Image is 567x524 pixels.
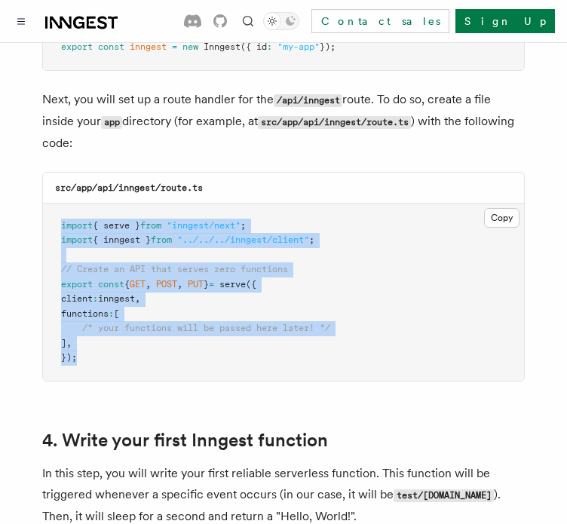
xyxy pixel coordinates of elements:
span: } [204,279,209,290]
span: }); [320,41,336,52]
span: functions [61,308,109,319]
span: , [146,279,151,290]
span: import [61,234,93,245]
span: "../../../inngest/client" [177,234,309,245]
span: from [140,220,161,231]
span: inngest [130,41,167,52]
span: : [93,293,98,304]
span: "inngest/next" [167,220,241,231]
span: = [172,41,177,52]
span: "my-app" [277,41,320,52]
span: GET [130,279,146,290]
span: ({ id [241,41,267,52]
span: /* your functions will be passed here later! */ [82,323,330,333]
span: // Create an API that serves zero functions [61,264,288,274]
button: Find something... [239,12,257,30]
span: ; [309,234,314,245]
span: import [61,220,93,231]
span: new [182,41,198,52]
span: export [61,41,93,52]
code: src/app/api/inngest/route.ts [55,182,203,193]
code: /api/inngest [274,94,342,107]
code: app [101,116,122,129]
span: serve [219,279,246,290]
span: Inngest [204,41,241,52]
span: from [151,234,172,245]
span: = [209,279,214,290]
span: const [98,41,124,52]
a: Contact sales [311,9,449,33]
code: src/app/api/inngest/route.ts [258,116,411,129]
span: export [61,279,93,290]
code: test/[DOMAIN_NAME] [394,489,494,502]
span: }); [61,352,77,363]
span: POST [156,279,177,290]
span: : [267,41,272,52]
span: inngest [98,293,135,304]
span: ] [61,338,66,348]
span: ; [241,220,246,231]
span: const [98,279,124,290]
span: , [177,279,182,290]
span: { inngest } [93,234,151,245]
span: PUT [188,279,204,290]
span: client [61,293,93,304]
span: , [135,293,140,304]
span: , [66,338,72,348]
span: : [109,308,114,319]
button: Copy [484,208,519,228]
p: Next, you will set up a route handler for the route. To do so, create a file inside your director... [42,89,525,154]
span: { serve } [93,220,140,231]
a: Sign Up [455,9,555,33]
button: Toggle dark mode [263,12,299,30]
span: [ [114,308,119,319]
span: { [124,279,130,290]
span: ({ [246,279,256,290]
button: Toggle navigation [12,12,30,30]
a: 4. Write your first Inngest function [42,430,328,451]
